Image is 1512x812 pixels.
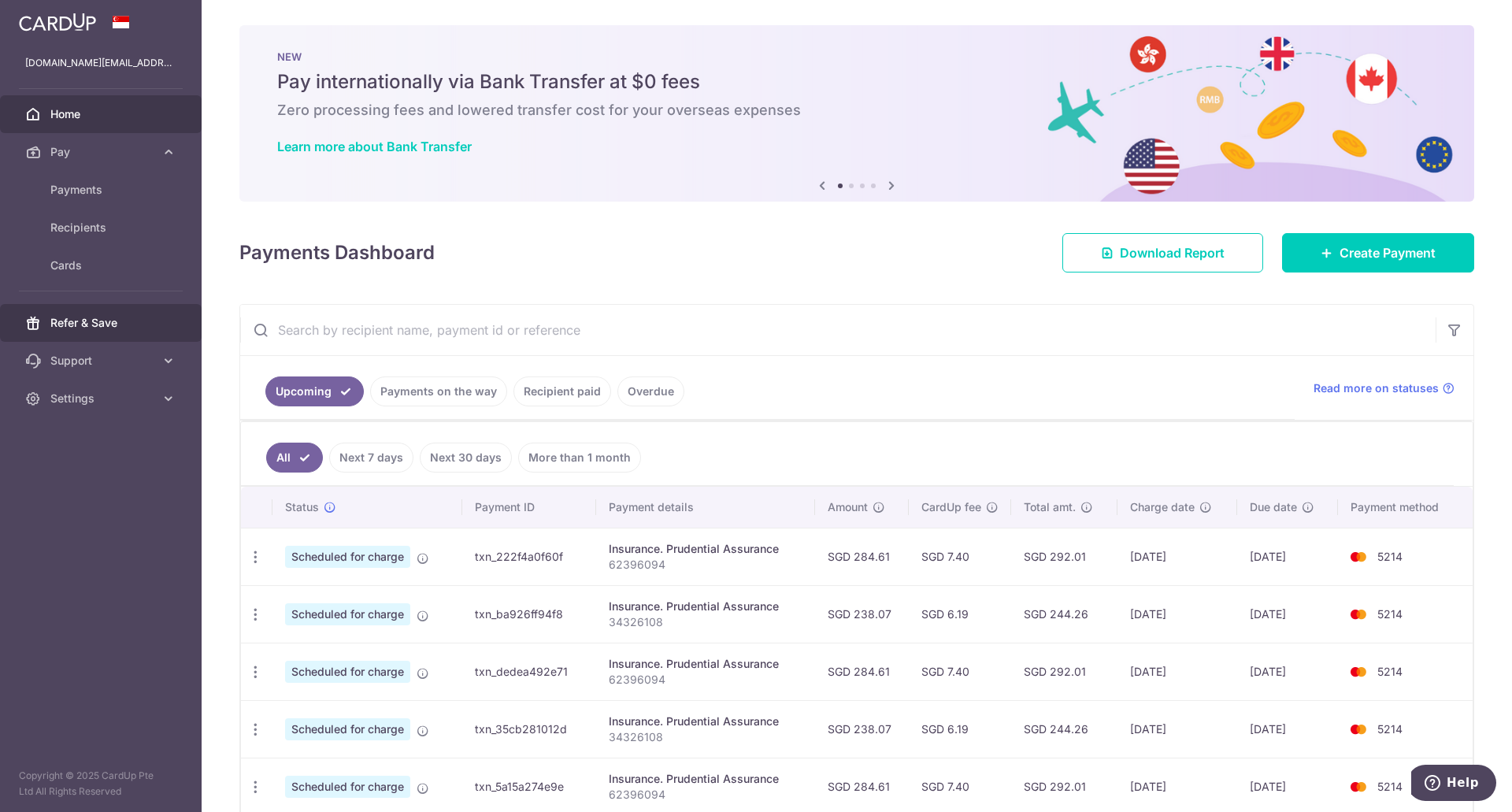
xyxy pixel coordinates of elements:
td: SGD 284.61 [815,528,909,585]
a: Recipient paid [513,376,611,406]
th: Payment method [1338,487,1473,528]
p: 62396094 [609,787,802,803]
td: [DATE] [1237,528,1338,585]
td: txn_dedea492e71 [462,643,595,700]
div: Insurance. Prudential Assurance [609,599,802,614]
span: Pay [50,144,154,160]
td: SGD 284.61 [815,643,909,700]
img: Bank Card [1343,662,1374,681]
a: Payments on the way [370,376,507,406]
img: Bank Card [1343,605,1374,624]
span: CardUp fee [921,499,981,515]
td: [DATE] [1117,585,1238,643]
span: Due date [1250,499,1297,515]
td: SGD 6.19 [909,585,1011,643]
a: Create Payment [1282,233,1474,273]
img: Bank Card [1343,777,1374,796]
th: Payment ID [462,487,595,528]
span: Home [50,106,154,122]
p: 34326108 [609,729,802,745]
span: Payments [50,182,154,198]
h6: Zero processing fees and lowered transfer cost for your overseas expenses [277,101,1436,120]
a: Download Report [1062,233,1263,273]
td: SGD 7.40 [909,643,1011,700]
span: Scheduled for charge [285,718,410,740]
span: Download Report [1120,243,1225,262]
span: 5214 [1377,550,1403,563]
span: Refer & Save [50,315,154,331]
span: Total amt. [1024,499,1076,515]
p: [DOMAIN_NAME][EMAIL_ADDRESS][DOMAIN_NAME] [25,55,176,71]
td: SGD 244.26 [1011,700,1117,758]
div: Insurance. Prudential Assurance [609,714,802,729]
p: 62396094 [609,672,802,688]
h4: Payments Dashboard [239,239,435,267]
span: Cards [50,258,154,273]
a: Next 30 days [420,443,512,473]
span: Status [285,499,319,515]
a: Overdue [617,376,684,406]
p: 34326108 [609,614,802,630]
span: Settings [50,391,154,406]
span: 5214 [1377,607,1403,621]
img: Bank Card [1343,547,1374,566]
a: Learn more about Bank Transfer [277,139,472,154]
span: Charge date [1130,499,1195,515]
span: 5214 [1377,780,1403,793]
span: Scheduled for charge [285,776,410,798]
span: Read more on statuses [1314,380,1439,396]
img: CardUp [19,13,96,32]
span: Scheduled for charge [285,546,410,568]
span: Create Payment [1340,243,1436,262]
td: txn_ba926ff94f8 [462,585,595,643]
a: Upcoming [265,376,364,406]
td: [DATE] [1237,700,1338,758]
span: 5214 [1377,722,1403,736]
td: [DATE] [1117,700,1238,758]
h5: Pay internationally via Bank Transfer at $0 fees [277,69,1436,95]
span: Scheduled for charge [285,603,410,625]
div: Insurance. Prudential Assurance [609,656,802,672]
td: SGD 6.19 [909,700,1011,758]
img: Bank Card [1343,720,1374,739]
td: SGD 292.01 [1011,643,1117,700]
span: 5214 [1377,665,1403,678]
input: Search by recipient name, payment id or reference [240,305,1436,355]
td: [DATE] [1237,643,1338,700]
td: [DATE] [1117,528,1238,585]
td: SGD 238.07 [815,585,909,643]
td: [DATE] [1117,643,1238,700]
div: Insurance. Prudential Assurance [609,771,802,787]
div: Insurance. Prudential Assurance [609,541,802,557]
span: Scheduled for charge [285,661,410,683]
a: All [266,443,323,473]
p: 62396094 [609,557,802,573]
p: NEW [277,50,1436,63]
td: SGD 292.01 [1011,528,1117,585]
span: Recipients [50,220,154,235]
iframe: Opens a widget where you can find more information [1411,765,1496,804]
a: Read more on statuses [1314,380,1455,396]
th: Payment details [596,487,815,528]
a: Next 7 days [329,443,413,473]
span: Amount [828,499,868,515]
img: Bank transfer banner [239,25,1474,202]
td: SGD 7.40 [909,528,1011,585]
span: Support [50,353,154,369]
td: SGD 238.07 [815,700,909,758]
td: [DATE] [1237,585,1338,643]
a: More than 1 month [518,443,641,473]
td: txn_222f4a0f60f [462,528,595,585]
td: SGD 244.26 [1011,585,1117,643]
td: txn_35cb281012d [462,700,595,758]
